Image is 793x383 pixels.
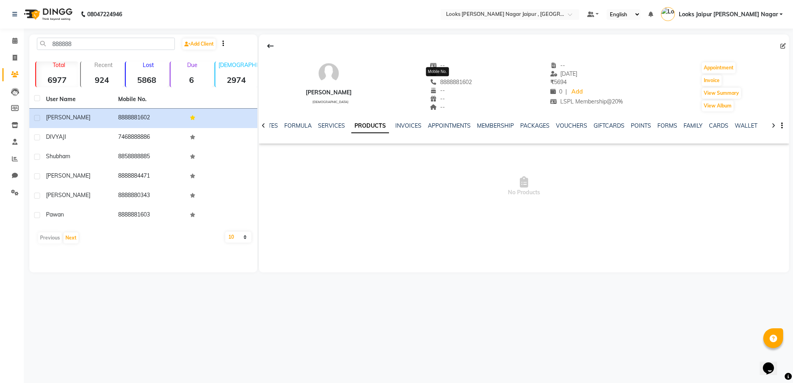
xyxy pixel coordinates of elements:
td: 8888884471 [113,167,186,186]
a: FAMILY [684,122,703,129]
button: Appointment [702,62,736,73]
input: Search by Name/Mobile/Email/Code [37,38,175,50]
th: User Name [41,90,113,109]
strong: 2974 [215,75,258,85]
span: Looks Jaipur [PERSON_NAME] Nagar [679,10,778,19]
span: -- [430,95,445,102]
a: APPOINTMENTS [428,122,471,129]
span: pawan [46,211,64,218]
span: JI [63,133,66,140]
a: FORMULA [284,122,312,129]
td: 8888881603 [113,206,186,225]
div: [PERSON_NAME] [306,88,352,97]
a: Add Client [182,38,216,50]
span: [PERSON_NAME] [46,191,90,199]
td: 8858888885 [113,147,186,167]
button: View Album [702,100,734,111]
div: Mobile No. [426,67,449,76]
img: Looks Jaipur Malviya Nagar [661,7,675,21]
span: -- [430,103,445,111]
strong: 6977 [36,75,79,85]
span: Shubham [46,153,70,160]
span: -- [430,87,445,94]
button: View Summary [702,88,741,99]
th: Mobile No. [113,90,186,109]
span: DIVYA [46,133,63,140]
span: 0 [550,88,562,95]
span: 5694 [550,79,567,86]
b: 08047224946 [87,3,122,25]
a: MEMBERSHIP [477,122,514,129]
button: Invoice [702,75,722,86]
p: Total [39,61,79,69]
div: Back to Client [262,38,279,54]
p: Lost [129,61,168,69]
strong: 6 [170,75,213,85]
a: Add [570,86,584,98]
button: Next [63,232,79,243]
p: [DEMOGRAPHIC_DATA] [218,61,258,69]
p: Recent [84,61,123,69]
span: [PERSON_NAME] [46,114,90,121]
a: GIFTCARDS [594,122,624,129]
span: [DATE] [550,70,578,77]
span: | [565,88,567,96]
span: [DEMOGRAPHIC_DATA] [312,100,349,104]
strong: 5868 [126,75,168,85]
span: -- [550,62,565,69]
a: PRODUCTS [351,119,389,133]
img: logo [20,3,75,25]
a: PACKAGES [520,122,550,129]
span: No Products [259,147,789,226]
a: POINTS [631,122,651,129]
span: [PERSON_NAME] [46,172,90,179]
span: ₹ [550,79,554,86]
p: Due [172,61,213,69]
td: 8888880343 [113,186,186,206]
img: avatar [317,61,341,85]
strong: 924 [81,75,123,85]
td: 8888881602 [113,109,186,128]
a: FORMS [657,122,677,129]
a: SERVICES [318,122,345,129]
span: 8888881602 [430,79,472,86]
span: LSPL Membership@20% [550,98,623,105]
td: 7468888886 [113,128,186,147]
a: INVOICES [395,122,421,129]
a: VOUCHERS [556,122,587,129]
a: WALLET [735,122,757,129]
span: -- [430,62,445,69]
a: CARDS [709,122,728,129]
iframe: chat widget [760,351,785,375]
